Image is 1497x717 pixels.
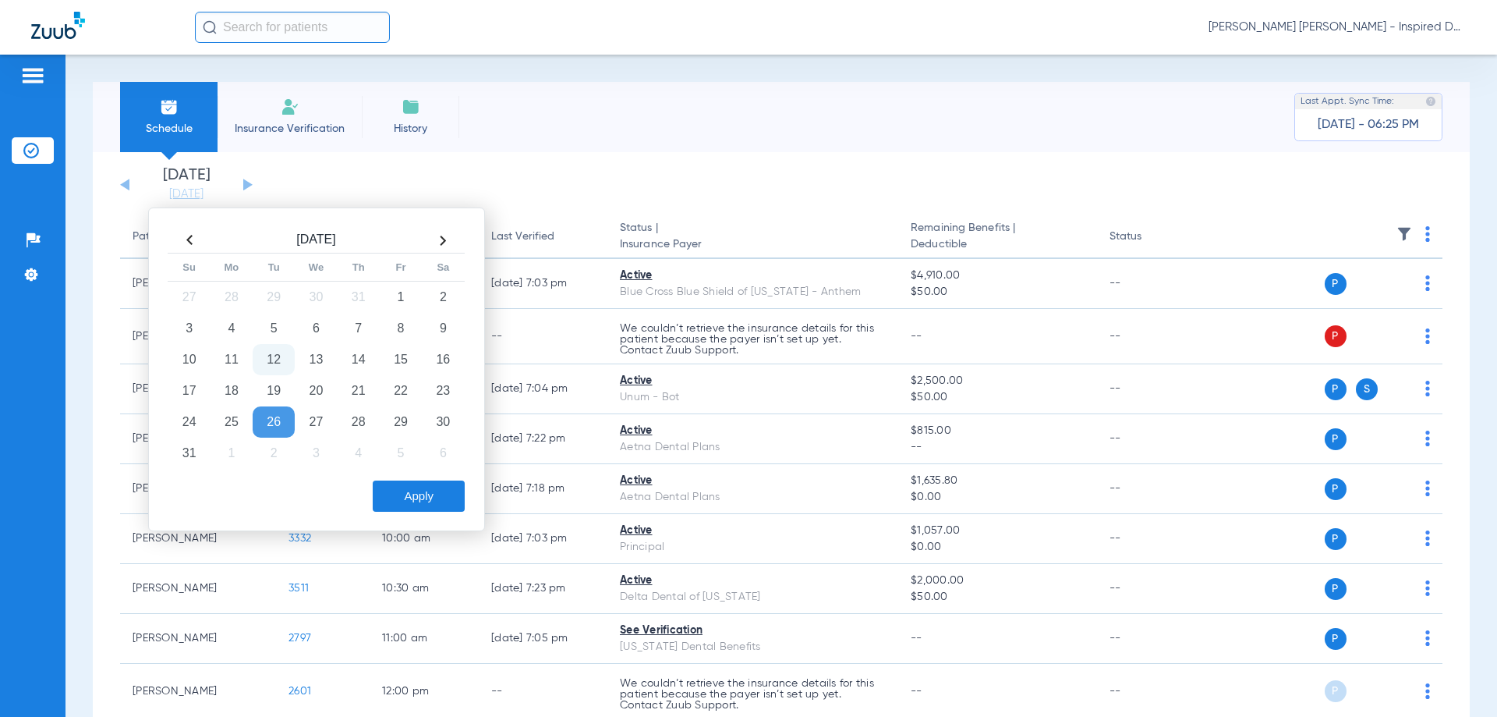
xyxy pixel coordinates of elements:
p: We couldn’t retrieve the insurance details for this patient because the payer isn’t set up yet. C... [620,323,886,356]
td: -- [479,309,607,364]
td: [PERSON_NAME] [120,564,276,614]
img: group-dot-blue.svg [1425,580,1430,596]
span: $2,000.00 [911,573,1084,589]
img: filter.svg [1396,226,1412,242]
img: History [402,98,420,116]
td: [DATE] 7:03 PM [479,259,607,309]
img: group-dot-blue.svg [1425,328,1430,344]
span: P [1325,428,1347,450]
span: P [1325,578,1347,600]
img: hamburger-icon [20,66,45,85]
input: Search for patients [195,12,390,43]
img: group-dot-blue.svg [1425,226,1430,242]
span: $4,910.00 [911,268,1084,284]
td: -- [1097,514,1202,564]
td: -- [1097,309,1202,364]
span: Insurance Payer [620,236,886,253]
div: Active [620,523,886,539]
span: $0.00 [911,539,1084,555]
div: Aetna Dental Plans [620,439,886,456]
span: -- [911,331,922,342]
span: 3511 [288,583,309,594]
div: Patient Name [133,229,264,245]
td: -- [1097,614,1202,664]
span: P [1325,378,1347,400]
td: [DATE] 7:22 PM [479,414,607,464]
span: $815.00 [911,423,1084,439]
span: [PERSON_NAME] [PERSON_NAME] - Inspired Dental [1209,20,1466,35]
td: -- [1097,564,1202,614]
span: $2,500.00 [911,373,1084,389]
span: $50.00 [911,589,1084,605]
div: Blue Cross Blue Shield of [US_STATE] - Anthem [620,284,886,300]
img: group-dot-blue.svg [1425,481,1430,496]
div: See Verification [620,623,886,639]
img: Schedule [160,98,179,116]
td: [DATE] 7:18 PM [479,464,607,514]
img: group-dot-blue.svg [1425,275,1430,291]
a: [DATE] [140,186,233,202]
div: Active [620,268,886,284]
span: [DATE] - 06:25 PM [1318,117,1419,133]
th: Remaining Benefits | [898,215,1096,259]
div: Last Verified [491,229,595,245]
div: Active [620,423,886,439]
span: P [1325,273,1347,295]
th: [DATE] [211,228,422,254]
td: -- [1097,464,1202,514]
img: group-dot-blue.svg [1425,630,1430,646]
span: P [1325,628,1347,650]
span: Schedule [132,121,206,137]
th: Status [1097,215,1202,259]
td: -- [1097,364,1202,414]
span: P [1325,478,1347,500]
div: Aetna Dental Plans [620,489,886,506]
td: 10:30 AM [370,564,479,614]
td: [DATE] 7:04 PM [479,364,607,414]
span: -- [911,633,922,644]
td: [DATE] 7:05 PM [479,614,607,664]
span: $50.00 [911,389,1084,406]
span: P [1325,680,1347,702]
td: -- [1097,259,1202,309]
th: Status | [607,215,898,259]
span: $1,635.80 [911,473,1084,489]
td: [PERSON_NAME] [120,614,276,664]
iframe: Chat Widget [1419,642,1497,717]
div: Delta Dental of [US_STATE] [620,589,886,605]
img: Search Icon [203,20,217,34]
button: Apply [373,481,465,512]
td: 11:00 AM [370,614,479,664]
span: -- [911,439,1084,456]
span: $50.00 [911,284,1084,300]
span: S [1356,378,1378,400]
div: [US_STATE] Dental Benefits [620,639,886,655]
span: History [373,121,448,137]
span: P [1325,325,1347,347]
div: Patient Name [133,229,201,245]
td: 10:00 AM [370,514,479,564]
span: Last Appt. Sync Time: [1301,94,1394,109]
img: group-dot-blue.svg [1425,381,1430,396]
img: group-dot-blue.svg [1425,431,1430,446]
img: Zuub Logo [31,12,85,39]
div: Active [620,573,886,589]
span: Insurance Verification [229,121,350,137]
div: Principal [620,539,886,555]
span: -- [911,686,922,697]
img: group-dot-blue.svg [1425,531,1430,546]
td: [PERSON_NAME] [120,514,276,564]
td: [DATE] 7:23 PM [479,564,607,614]
img: Manual Insurance Verification [281,98,299,116]
span: $0.00 [911,489,1084,506]
div: Unum - Bot [620,389,886,406]
span: $1,057.00 [911,523,1084,539]
td: [DATE] 7:03 PM [479,514,607,564]
div: Active [620,473,886,489]
li: [DATE] [140,168,233,202]
div: Active [620,373,886,389]
img: last sync help info [1425,96,1436,107]
span: 2797 [288,633,311,644]
span: P [1325,528,1347,550]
